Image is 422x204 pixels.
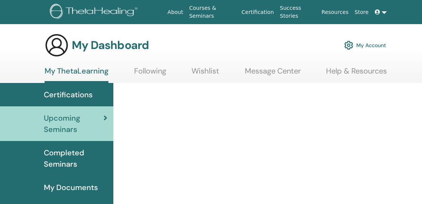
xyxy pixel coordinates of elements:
[344,39,353,52] img: cog.svg
[326,66,387,81] a: Help & Resources
[45,66,108,83] a: My ThetaLearning
[277,1,318,23] a: Success Stories
[134,66,166,81] a: Following
[245,66,301,81] a: Message Center
[318,5,352,19] a: Resources
[344,37,386,54] a: My Account
[44,147,107,170] span: Completed Seminars
[186,1,239,23] a: Courses & Seminars
[50,4,140,21] img: logo.png
[44,182,98,193] span: My Documents
[164,5,186,19] a: About
[352,5,372,19] a: Store
[192,66,219,81] a: Wishlist
[44,89,93,100] span: Certifications
[238,5,277,19] a: Certification
[44,112,104,135] span: Upcoming Seminars
[72,38,149,52] h3: My Dashboard
[45,33,69,57] img: generic-user-icon.jpg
